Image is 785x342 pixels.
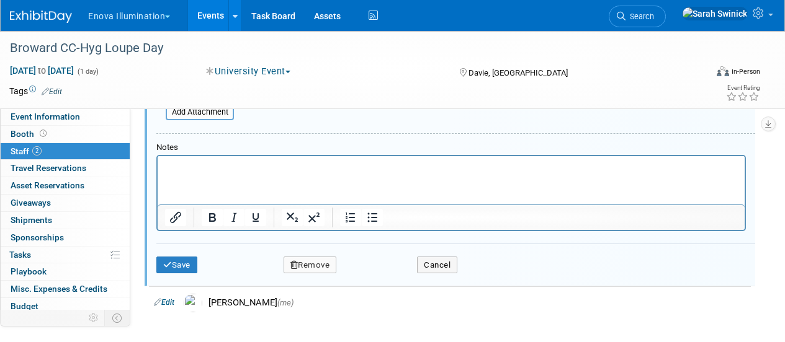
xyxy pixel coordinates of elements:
button: Underline [245,209,266,226]
span: Misc. Expenses & Credits [11,284,107,294]
span: Event Information [11,112,80,121]
a: Asset Reservations [1,177,130,194]
span: [DATE] [DATE] [9,65,74,76]
button: Numbered list [340,209,361,226]
td: Personalize Event Tab Strip [83,310,105,326]
div: Broward CC-Hyg Loupe Day [6,37,696,59]
span: Tasks [9,250,31,260]
td: Tags [9,85,62,97]
div: [PERSON_NAME] [209,297,746,309]
button: Insert/edit link [165,209,186,226]
button: Superscript [303,209,325,226]
span: to [36,66,48,76]
a: Sponsorships [1,229,130,246]
img: Format-Inperson.png [717,66,729,76]
span: Booth not reserved yet [37,129,49,138]
span: Giveaways [11,198,51,208]
a: Edit [42,87,62,96]
span: 2 [32,146,42,156]
div: Event Rating [726,85,760,91]
a: Travel Reservations [1,160,130,177]
div: Notes [156,142,746,153]
span: Search [626,12,654,21]
button: Italic [223,209,244,226]
a: Shipments [1,212,130,229]
span: (me) [277,298,294,307]
button: Subscript [282,209,303,226]
div: Event Format [650,64,760,83]
img: ExhibitDay [10,11,72,23]
span: Budget [11,301,38,311]
span: Asset Reservations [11,180,84,190]
img: Sarah Swinick [682,7,748,20]
button: Cancel [417,256,457,274]
div: In-Person [731,67,760,76]
span: Shipments [11,215,52,225]
span: Playbook [11,266,47,276]
a: Edit [154,298,174,307]
span: (1 day) [76,68,99,76]
button: Save [156,256,197,274]
a: Misc. Expenses & Credits [1,281,130,297]
span: Sponsorships [11,232,64,242]
span: Travel Reservations [11,163,86,173]
a: Giveaways [1,195,130,211]
a: Tasks [1,247,130,263]
iframe: Rich Text Area [158,156,745,204]
button: Bold [202,209,223,226]
a: Staff2 [1,143,130,160]
a: Booth [1,126,130,142]
a: Budget [1,298,130,315]
span: Staff [11,146,42,156]
a: Search [609,6,666,27]
button: University Event [202,65,295,78]
a: Playbook [1,263,130,280]
button: Bullet list [362,209,383,226]
a: Event Information [1,108,130,125]
span: Booth [11,129,49,139]
span: Davie, [GEOGRAPHIC_DATA] [469,68,568,77]
button: Remove [284,256,337,274]
td: Toggle Event Tabs [105,310,130,326]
